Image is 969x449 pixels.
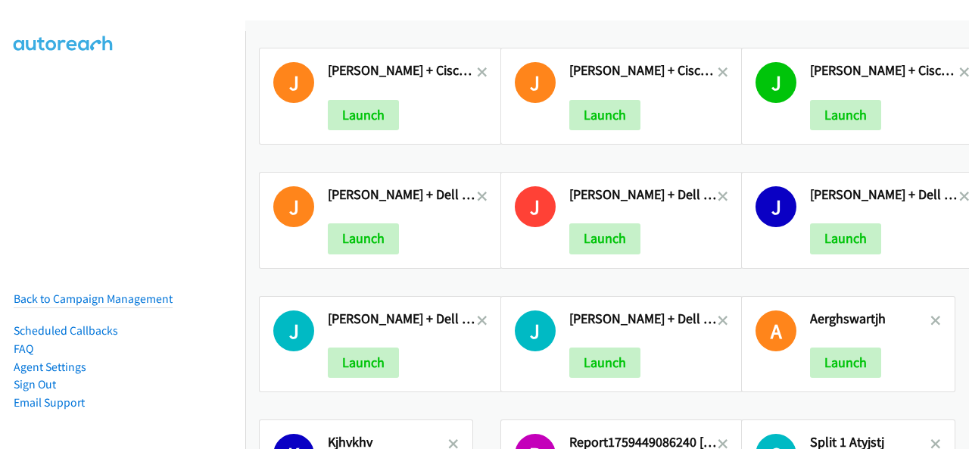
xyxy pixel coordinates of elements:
button: Launch [810,223,881,254]
h1: J [273,62,314,103]
h1: J [515,310,556,351]
h1: J [273,186,314,227]
h1: J [756,62,796,103]
a: Agent Settings [14,360,86,374]
button: Launch [328,100,399,130]
h2: [PERSON_NAME] + Cisco Q1 Fy26 Apjc [PERSON_NAME] [328,62,477,80]
button: Launch [328,223,399,254]
a: Scheduled Callbacks [14,323,118,338]
button: Launch [569,223,640,254]
button: Launch [810,100,881,130]
h1: J [515,62,556,103]
h2: [PERSON_NAME] + Dell Fy26 Q3 Sb Csg A Uojnon [569,186,718,204]
h2: [PERSON_NAME] + Dell Fy26 Q3 Sb Csg A Urazghk [810,186,959,204]
h2: [PERSON_NAME] + Cisco Q1 Fy26 Apjc An Zijniujbn [569,62,718,80]
a: FAQ [14,341,33,356]
h2: [PERSON_NAME] + Dell Fy26 Q3 Sb Csg A Usmjsjhgm [328,310,477,328]
button: Launch [810,348,881,378]
button: Launch [569,100,640,130]
button: Launch [328,348,399,378]
h2: [PERSON_NAME] + Cisco Q1 Fy26 Apjc An Zsfghs [810,62,959,80]
a: Back to Campaign Management [14,292,173,306]
h1: A [756,310,796,351]
h2: [PERSON_NAME] + Dell Fy26 Q3 Sb Csg A Uuilduk [569,310,718,328]
a: Email Support [14,395,85,410]
h1: J [756,186,796,227]
a: Sign Out [14,377,56,391]
h1: J [515,186,556,227]
h1: J [273,310,314,351]
button: Launch [569,348,640,378]
h2: Aerghswartjh [810,310,930,328]
h2: [PERSON_NAME] + Dell Fy26 Q3 Sb Csg Au;Klm[Lkm'lm'l; [328,186,477,204]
